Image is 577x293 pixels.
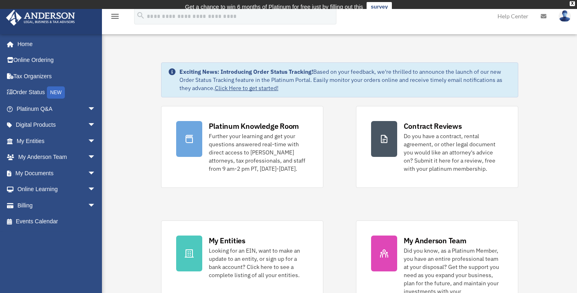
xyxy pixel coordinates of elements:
[88,149,104,166] span: arrow_drop_down
[161,106,323,188] a: Platinum Knowledge Room Further your learning and get your questions answered real-time with dire...
[185,2,363,12] div: Get a chance to win 6 months of Platinum for free just by filling out this
[6,197,108,214] a: Billingarrow_drop_down
[88,117,104,134] span: arrow_drop_down
[559,10,571,22] img: User Pic
[209,132,308,173] div: Further your learning and get your questions answered real-time with direct access to [PERSON_NAM...
[88,181,104,198] span: arrow_drop_down
[47,86,65,99] div: NEW
[6,149,108,165] a: My Anderson Teamarrow_drop_down
[88,133,104,150] span: arrow_drop_down
[4,10,77,26] img: Anderson Advisors Platinum Portal
[6,165,108,181] a: My Documentsarrow_drop_down
[6,52,108,68] a: Online Ordering
[6,101,108,117] a: Platinum Q&Aarrow_drop_down
[88,165,104,182] span: arrow_drop_down
[6,117,108,133] a: Digital Productsarrow_drop_down
[209,247,308,279] div: Looking for an EIN, want to make an update to an entity, or sign up for a bank account? Click her...
[215,84,279,92] a: Click Here to get started!
[404,236,466,246] div: My Anderson Team
[110,11,120,21] i: menu
[136,11,145,20] i: search
[209,236,245,246] div: My Entities
[6,181,108,198] a: Online Learningarrow_drop_down
[6,133,108,149] a: My Entitiesarrow_drop_down
[179,68,313,75] strong: Exciting News: Introducing Order Status Tracking!
[404,132,503,173] div: Do you have a contract, rental agreement, or other legal document you would like an attorney's ad...
[209,121,299,131] div: Platinum Knowledge Room
[6,84,108,101] a: Order StatusNEW
[356,106,518,188] a: Contract Reviews Do you have a contract, rental agreement, or other legal document you would like...
[110,14,120,21] a: menu
[367,2,392,12] a: survey
[179,68,511,92] div: Based on your feedback, we're thrilled to announce the launch of our new Order Status Tracking fe...
[88,197,104,214] span: arrow_drop_down
[6,214,108,230] a: Events Calendar
[88,101,104,117] span: arrow_drop_down
[6,36,104,52] a: Home
[6,68,108,84] a: Tax Organizers
[404,121,462,131] div: Contract Reviews
[570,1,575,6] div: close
